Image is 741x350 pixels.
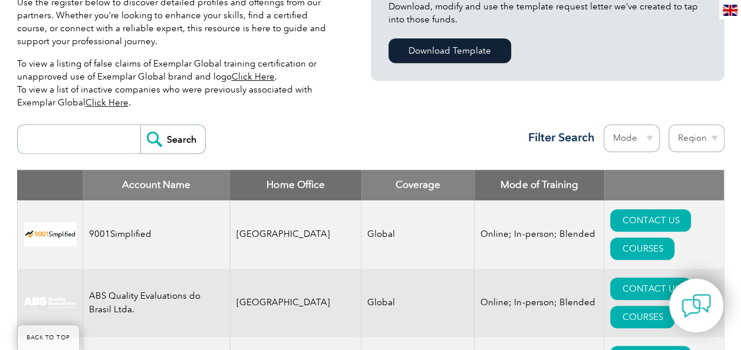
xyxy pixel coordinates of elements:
img: c92924ac-d9bc-ea11-a814-000d3a79823d-logo.jpg [24,296,77,309]
h3: Filter Search [521,130,595,145]
input: Search [140,125,205,153]
th: : activate to sort column ascending [604,170,724,200]
a: Click Here [85,97,129,108]
td: [GEOGRAPHIC_DATA] [230,269,361,337]
td: Global [361,269,475,337]
td: Online; In-person; Blended [475,200,604,269]
a: CONTACT US [610,209,691,232]
td: Online; In-person; Blended [475,269,604,337]
td: [GEOGRAPHIC_DATA] [230,200,361,269]
th: Coverage: activate to sort column ascending [361,170,475,200]
th: Mode of Training: activate to sort column ascending [475,170,604,200]
img: contact-chat.png [681,291,711,321]
img: 37c9c059-616f-eb11-a812-002248153038-logo.png [24,222,77,246]
a: CONTACT US [610,278,691,300]
td: ABS Quality Evaluations do Brasil Ltda. [83,269,230,337]
th: Account Name: activate to sort column descending [83,170,230,200]
td: Global [361,200,475,269]
a: Download Template [388,38,511,63]
a: COURSES [610,237,674,260]
th: Home Office: activate to sort column ascending [230,170,361,200]
td: 9001Simplified [83,200,230,269]
a: Click Here [232,71,275,82]
a: BACK TO TOP [18,325,79,350]
a: COURSES [610,306,674,328]
img: en [723,5,737,16]
p: To view a listing of false claims of Exemplar Global training certification or unapproved use of ... [17,57,335,109]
